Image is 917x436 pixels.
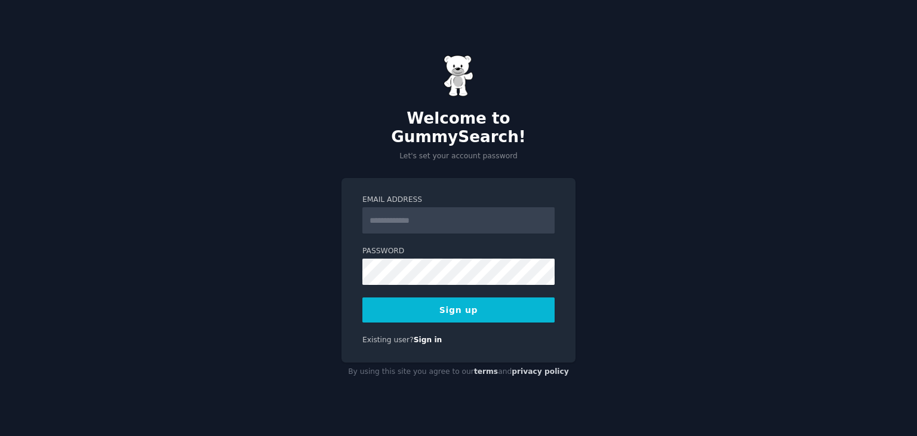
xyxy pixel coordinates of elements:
label: Password [362,246,555,257]
button: Sign up [362,297,555,323]
p: Let's set your account password [341,151,576,162]
div: By using this site you agree to our and [341,363,576,382]
span: Existing user? [362,336,414,344]
a: terms [474,367,498,376]
a: Sign in [414,336,442,344]
a: privacy policy [512,367,569,376]
img: Gummy Bear [444,55,473,97]
label: Email Address [362,195,555,205]
h2: Welcome to GummySearch! [341,109,576,147]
